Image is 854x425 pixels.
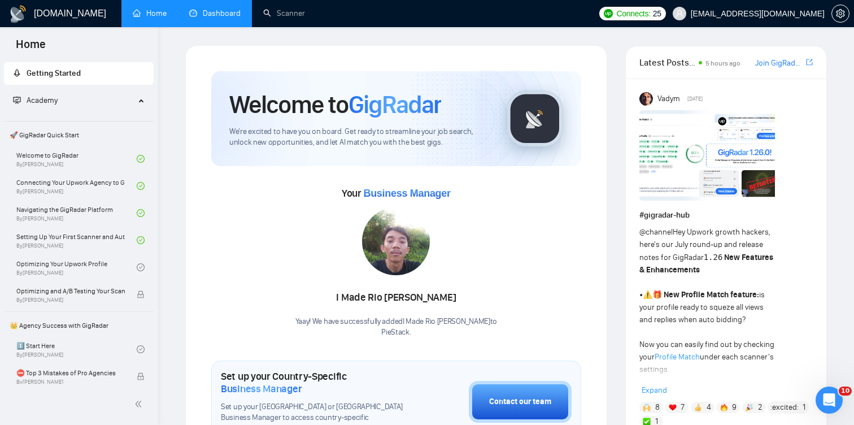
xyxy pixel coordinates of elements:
a: setting [831,9,849,18]
span: Home [7,36,55,60]
span: GigRadar [348,89,441,120]
div: AI Assistant from GigRadar 📡 says… [9,41,217,323]
span: Academy [27,96,58,105]
h1: # gigradar-hub [639,209,813,222]
a: Navigating the GigRadar PlatformBy[PERSON_NAME] [16,201,137,225]
span: Vadym [657,93,680,105]
img: logo [9,5,27,23]
span: By [PERSON_NAME] [16,297,125,303]
a: export [806,57,813,68]
a: Setting Up Your First Scanner and Auto-BidderBy[PERSON_NAME] [16,228,137,253]
span: By [PERSON_NAME] [16,379,125,385]
span: 🎁 [652,290,662,300]
span: Latest Posts from the GigRadar Community [639,55,695,70]
h1: Welcome to [229,89,441,120]
span: Getting Started [27,68,81,78]
span: check-circle [137,182,145,190]
li: Getting Started [4,62,154,85]
div: AI Assistant from GigRadar 📡 • Just now [18,301,158,307]
span: double-left [134,398,146,410]
div: Close [198,8,219,28]
button: Start recording [72,339,81,348]
span: check-circle [137,209,145,217]
a: dashboardDashboard [189,8,241,18]
iframe: Intercom live chat [816,387,843,414]
span: Expand [642,385,667,395]
button: go back [7,8,29,29]
span: Academy [13,96,58,105]
span: 4 [707,402,711,413]
span: 8 [655,402,660,413]
span: setting [832,9,849,18]
img: 🔥 [720,404,728,411]
span: rocket [13,69,21,77]
span: check-circle [137,345,145,353]
span: export [806,58,813,67]
span: 2 [758,402,762,413]
img: 🙌 [643,404,651,411]
div: Contact our team [489,396,551,408]
span: [DATE] [687,94,703,104]
button: Contact our team [469,381,572,423]
button: Upload attachment [54,339,63,348]
span: :excited: [770,401,799,414]
div: I Made Rio [PERSON_NAME] [295,288,498,307]
a: Profile Match [655,352,700,362]
span: 1 [803,402,805,413]
button: setting [831,5,849,23]
img: 👍 [694,404,702,411]
h1: AI Assistant from GigRadar 📡 [55,5,176,22]
span: Business Manager [221,383,302,395]
span: 25 [653,7,661,20]
span: fund-projection-screen [13,96,21,104]
img: F09AC4U7ATU-image.png [639,110,775,201]
h2: We’re truly bummed to part ways 😢​ [18,47,176,76]
a: Welcome to GigRadarBy[PERSON_NAME] [16,146,137,171]
button: Gif picker [36,339,45,348]
span: 9 [732,402,737,413]
span: We're excited to have you on board. Get ready to streamline your job search, unlock new opportuni... [229,127,489,148]
span: Connects: [616,7,650,20]
span: user [676,10,683,18]
p: PieStack . [295,327,498,338]
span: check-circle [137,263,145,271]
span: 5 hours ago [705,59,740,67]
img: Profile image for AI Assistant from GigRadar 📡 [32,10,50,28]
a: 1️⃣ Start HereBy[PERSON_NAME] [16,337,137,362]
span: 10 [839,387,852,396]
button: Home [177,8,198,29]
img: ❤️ [669,404,677,411]
span: lock [137,290,145,298]
div: We’re truly bummed to part ways 😢​Thank you. We have received your request. 🙌To start the process... [9,41,185,298]
span: ⛔ Top 3 Mistakes of Pro Agencies [16,367,125,379]
a: Join GigRadar Slack Community [755,57,804,70]
span: @channel [639,227,673,237]
span: 👑 Agency Success with GigRadar [5,314,152,337]
span: 7 [681,402,685,413]
img: gigradar-logo.png [507,90,563,147]
div: Thank you. We have received your request. 🙌 To start the process of canceling your subscription, ... [18,214,176,292]
img: 🎉 [746,404,753,411]
span: Business Manager [363,188,450,199]
span: Optimizing and A/B Testing Your Scanner for Better Results [16,285,125,297]
span: 🚀 GigRadar Quick Start [5,124,152,146]
p: The team can also help [55,22,141,33]
a: Connecting Your Upwork Agency to GigRadarBy[PERSON_NAME] [16,174,137,198]
strong: New Profile Match feature: [664,290,759,300]
span: check-circle [137,236,145,244]
h1: Set up your Country-Specific [221,370,412,395]
a: homeHome [133,8,167,18]
span: Your [342,187,451,200]
span: check-circle [137,155,145,163]
div: Yaay! We have successfully added I Made Rio [PERSON_NAME] to [295,316,498,338]
span: lock [137,372,145,380]
a: searchScanner [263,8,305,18]
textarea: Message… [10,315,216,334]
span: ⚠️ [643,290,652,300]
code: 1.26 [704,253,723,262]
button: Emoji picker [18,339,27,348]
a: Optimizing Your Upwork ProfileBy[PERSON_NAME] [16,255,137,280]
button: Send a message… [194,334,212,352]
img: Vadym [639,92,653,106]
img: upwork-logo.png [604,9,613,18]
